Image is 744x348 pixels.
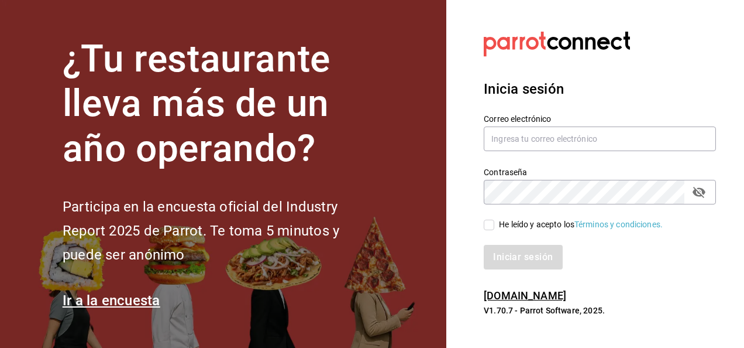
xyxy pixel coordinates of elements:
h1: ¿Tu restaurante lleva más de un año operando? [63,37,378,172]
h2: Participa en la encuesta oficial del Industry Report 2025 de Parrot. Te toma 5 minutos y puede se... [63,195,378,267]
label: Contraseña [484,168,716,176]
button: passwordField [689,182,709,202]
div: He leído y acepto los [499,219,663,231]
input: Ingresa tu correo electrónico [484,127,716,151]
a: Ir a la encuesta [63,292,160,309]
a: [DOMAIN_NAME] [484,289,566,302]
h3: Inicia sesión [484,79,716,100]
label: Correo electrónico [484,114,716,122]
a: Términos y condiciones. [574,220,663,229]
p: V1.70.7 - Parrot Software, 2025. [484,305,716,316]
